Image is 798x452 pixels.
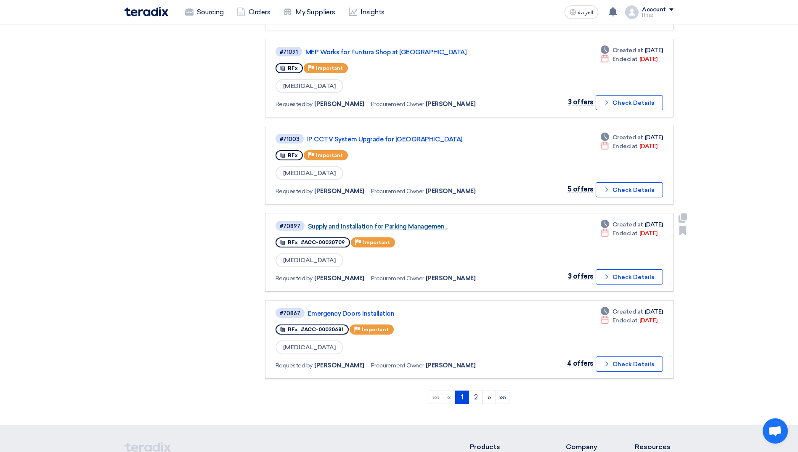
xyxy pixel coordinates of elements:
span: Procurement Owner [371,187,424,196]
span: Ended at [612,316,638,325]
a: Emergency Doors Installation [308,310,518,317]
a: 2 [469,391,483,404]
a: Last [496,391,509,404]
div: Account [642,6,666,13]
li: Company [566,442,610,452]
a: IP CCTV System Upgrade for [GEOGRAPHIC_DATA] [307,136,517,143]
div: [DATE] [601,46,663,55]
div: [DATE] [601,229,657,238]
span: [PERSON_NAME] [426,361,476,370]
span: [PERSON_NAME] [426,100,476,109]
div: [DATE] [601,307,663,316]
span: Ended at [612,229,638,238]
span: Created at [612,220,643,229]
div: #71091 [280,49,298,55]
span: 3 offers [568,98,594,106]
a: My Suppliers [277,3,342,21]
span: Requested by [276,274,313,283]
a: Orders [230,3,277,21]
span: Ended at [612,55,638,64]
span: العربية [578,10,593,16]
span: » [488,393,491,401]
span: RFx [288,65,298,71]
div: Open chat [763,418,788,444]
span: #ACC-00020681 [301,327,344,332]
li: Resources [635,442,673,452]
button: Check Details [596,269,663,284]
div: #70867 [280,311,300,316]
span: Created at [612,133,643,142]
a: Next [482,391,496,404]
span: Important [363,239,390,245]
span: [PERSON_NAME] [426,187,476,196]
span: [PERSON_NAME] [426,274,476,283]
span: [PERSON_NAME] [314,274,364,283]
span: [MEDICAL_DATA] [276,340,343,354]
ngb-pagination: Default pagination [265,387,673,408]
span: [PERSON_NAME] [314,361,364,370]
button: Check Details [596,356,663,372]
div: #70897 [280,223,300,229]
span: Procurement Owner [371,274,424,283]
span: Important [316,65,343,71]
span: [MEDICAL_DATA] [276,253,343,267]
a: Insights [342,3,391,21]
span: Requested by [276,361,313,370]
span: RFx [288,239,298,245]
a: 1 [455,391,469,404]
span: 3 offers [568,272,594,280]
div: [DATE] [601,220,663,229]
img: Teradix logo [125,7,168,16]
span: 4 offers [567,359,594,367]
div: [DATE] [601,133,663,142]
div: [DATE] [601,316,657,325]
div: [DATE] [601,55,657,64]
span: »» [499,393,506,401]
span: Important [362,327,389,332]
img: profile_test.png [625,5,639,19]
span: [MEDICAL_DATA] [276,166,343,180]
a: Supply and Installation for Parking Managemen... [308,223,518,230]
button: العربية [565,5,598,19]
span: Procurement Owner [371,361,424,370]
button: Check Details [596,182,663,197]
span: [PERSON_NAME] [314,100,364,109]
a: MEP Works for Funtura Shop at [GEOGRAPHIC_DATA] [305,48,516,56]
span: [MEDICAL_DATA] [276,79,343,93]
span: Requested by [276,187,313,196]
span: Created at [612,307,643,316]
span: #ACC-00020709 [301,239,345,245]
div: [DATE] [601,142,657,151]
span: RFx [288,152,298,158]
button: Check Details [596,95,663,110]
li: Products [470,442,541,452]
a: Sourcing [178,3,230,21]
span: [PERSON_NAME] [314,187,364,196]
span: Created at [612,46,643,55]
span: Requested by [276,100,313,109]
span: RFx [288,327,298,332]
span: Procurement Owner [371,100,424,109]
span: 5 offers [567,185,594,193]
span: Important [316,152,343,158]
span: Ended at [612,142,638,151]
div: Hissa [642,13,673,18]
div: #71003 [280,136,300,142]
